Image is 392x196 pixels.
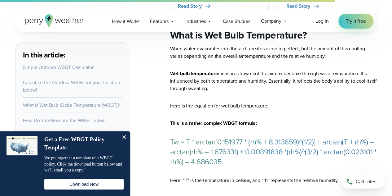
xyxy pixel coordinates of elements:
span: How it Works [112,18,139,25]
a: Log in [315,17,328,25]
span: Features [150,18,169,25]
span: Read Story [286,2,310,10]
span: Try it free [346,17,366,25]
strong: What is Wet Bulb Temperature? [170,28,307,43]
strong: This is a rather complex WBGT formula: [170,120,257,127]
span: Read Story [178,2,202,10]
h3: In this article: [23,50,121,60]
strong: Wet-bulb temperature [170,70,218,77]
p: When water evaporates into the air it creates a cooling effect, but the amount of this cooling va... [170,45,377,60]
p: Here, “T” is the temperature in celsius, and “rh” represents the relative humidity. [170,177,377,184]
button: Read Story [178,2,212,10]
p: We put together a template of a WBGT policy. Click the download button below and we'll email you ... [44,155,124,173]
a: Case Studies [217,15,255,28]
button: Close [118,131,130,144]
p: Tw = T * arctan[0.151977 * (rh% + 8.313659)^(1/2)] + arctan(T + rh%) – arctan(rh% – 1.676331) + 0... [170,137,377,167]
h4: Get a Free WBGT Policy Template [44,136,117,152]
p: Here is the equation for wet bulb temperature: [170,102,377,110]
a: How Do You Measure the WBGT Index? [23,117,106,124]
span: Case Studies [222,18,250,25]
span: Call sales [356,178,376,185]
a: Call sales [341,175,385,189]
span: Company [261,17,281,25]
button: Download Now [44,179,124,189]
p: measures how cool the air can become through water evaporation. It’s influenced by both temperatu... [170,70,377,92]
img: dialog featured image [7,136,37,155]
button: Read Story [286,2,320,10]
span: Industries [185,18,206,25]
a: What is Wet Bulb Globe Temperature (WBGT)? [23,102,120,109]
a: Try it free [338,14,373,29]
a: Simple Outdoor WBGT Calculator [23,64,94,71]
a: How it Works [107,15,145,28]
a: Calculate the Outdoor WBGT for your location below! [23,79,120,93]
